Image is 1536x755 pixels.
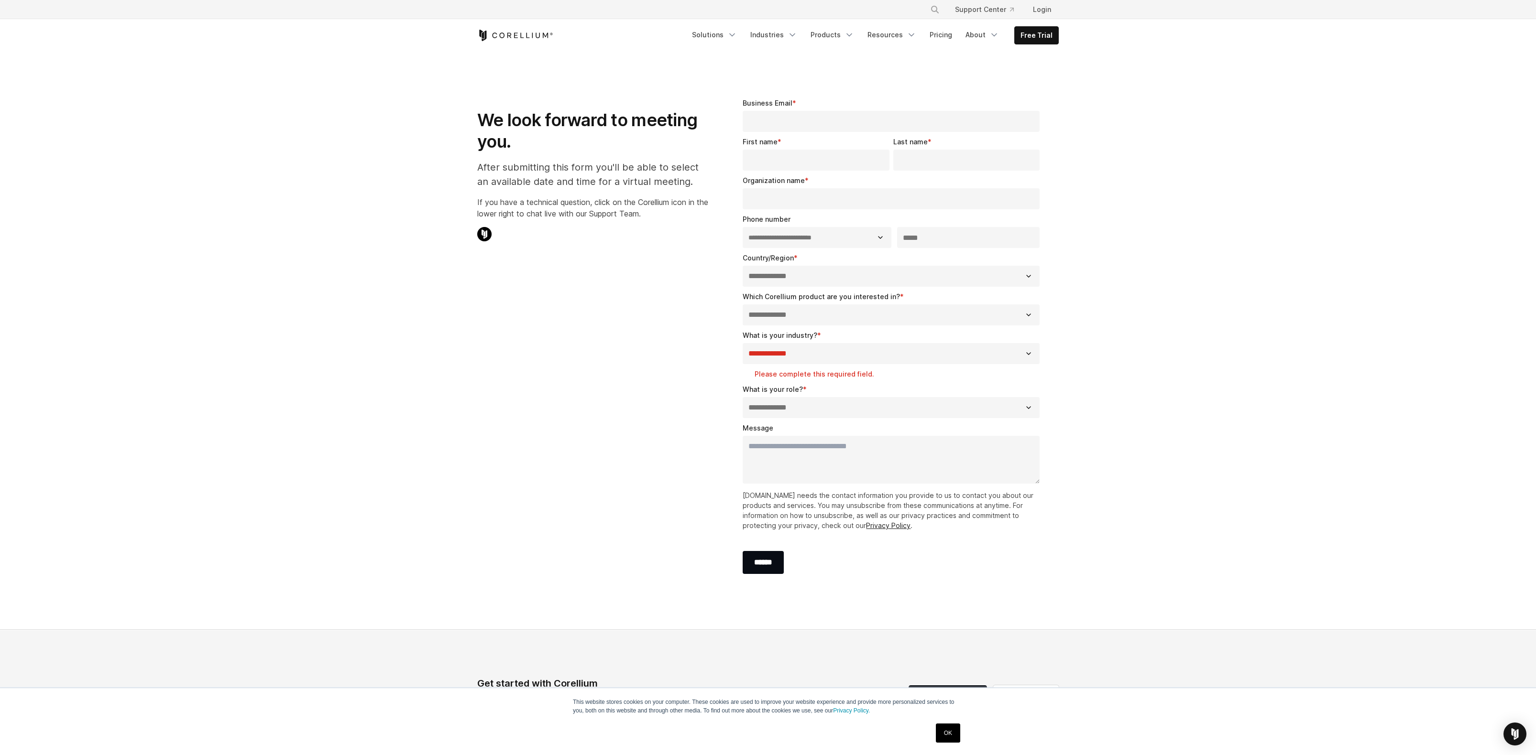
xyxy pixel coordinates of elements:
p: This website stores cookies on your computer. These cookies are used to improve your website expe... [573,698,963,715]
p: After submitting this form you'll be able to select an available date and time for a virtual meet... [477,160,708,189]
span: Message [743,424,773,432]
a: Request a trial [909,685,987,708]
div: Navigation Menu [686,26,1059,44]
a: Products [805,26,860,43]
span: What is your role? [743,385,803,393]
p: If you have a technical question, click on the Corellium icon in the lower right to chat live wit... [477,196,708,219]
span: Phone number [743,215,790,223]
div: Open Intercom Messenger [1503,723,1526,745]
a: Industries [745,26,803,43]
span: First name [743,138,778,146]
span: Country/Region [743,254,794,262]
a: Contact us [993,685,1059,708]
span: Last name [893,138,928,146]
h1: We look forward to meeting you. [477,109,708,152]
span: Business Email [743,99,792,107]
a: Corellium Home [477,30,553,41]
a: Login [1025,1,1059,18]
a: Resources [862,26,922,43]
button: Search [926,1,944,18]
div: Navigation Menu [919,1,1059,18]
a: Privacy Policy. [833,707,870,714]
p: [DOMAIN_NAME] needs the contact information you provide to us to contact you about our products a... [743,490,1043,530]
a: Solutions [686,26,743,43]
span: Organization name [743,176,805,184]
a: Privacy Policy [866,521,911,529]
div: Get started with Corellium [477,676,722,690]
span: What is your industry? [743,331,817,339]
label: Please complete this required field. [755,369,1043,379]
a: Free Trial [1015,27,1058,44]
span: Which Corellium product are you interested in? [743,292,900,301]
a: About [960,26,1005,43]
a: OK [936,723,960,743]
img: Corellium Chat Icon [477,227,492,241]
a: Pricing [924,26,958,43]
a: Support Center [947,1,1021,18]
